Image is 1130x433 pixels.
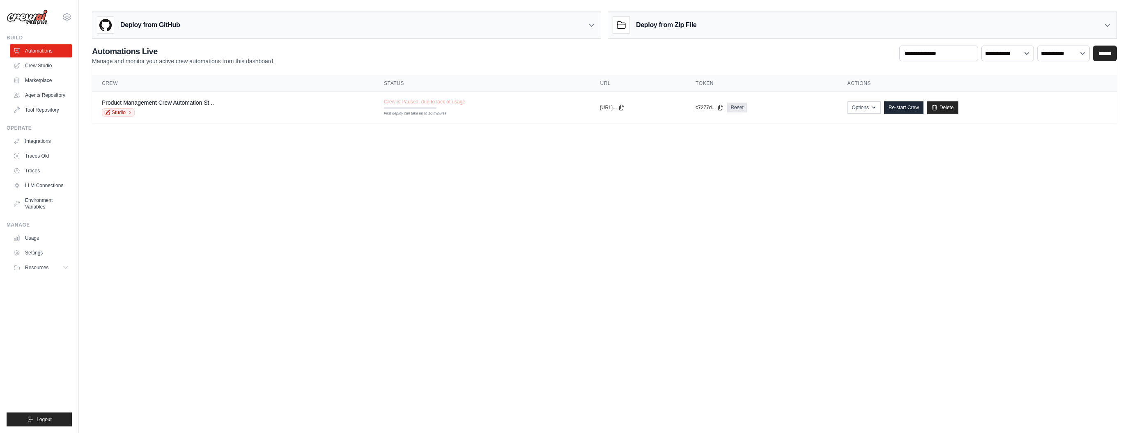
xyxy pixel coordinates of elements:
a: Integrations [10,135,72,148]
th: URL [590,75,686,92]
a: Traces Old [10,149,72,163]
a: Studio [102,108,135,117]
a: Environment Variables [10,194,72,213]
a: Product Management Crew Automation St... [102,99,214,106]
div: First deploy can take up to 10 minutes [384,111,436,117]
a: Automations [10,44,72,57]
a: Re-start Crew [884,101,923,114]
button: Logout [7,412,72,426]
img: Logo [7,9,48,25]
h3: Deploy from GitHub [120,20,180,30]
span: Crew is Paused, due to lack of usage [384,99,465,105]
a: Traces [10,164,72,177]
p: Manage and monitor your active crew automations from this dashboard. [92,57,275,65]
span: Resources [25,264,48,271]
div: Operate [7,125,72,131]
a: Tool Repository [10,103,72,117]
div: Manage [7,222,72,228]
a: Agents Repository [10,89,72,102]
th: Status [374,75,590,92]
a: LLM Connections [10,179,72,192]
img: GitHub Logo [97,17,114,33]
h2: Automations Live [92,46,275,57]
a: Settings [10,246,72,259]
button: c7277d... [696,104,724,111]
a: Delete [927,101,958,114]
span: Logout [37,416,52,423]
a: Crew Studio [10,59,72,72]
div: Build [7,34,72,41]
th: Actions [838,75,1117,92]
h3: Deploy from Zip File [636,20,696,30]
a: Usage [10,231,72,245]
a: Marketplace [10,74,72,87]
th: Token [686,75,838,92]
button: Resources [10,261,72,274]
a: Reset [727,103,746,112]
button: Options [847,101,881,114]
th: Crew [92,75,374,92]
